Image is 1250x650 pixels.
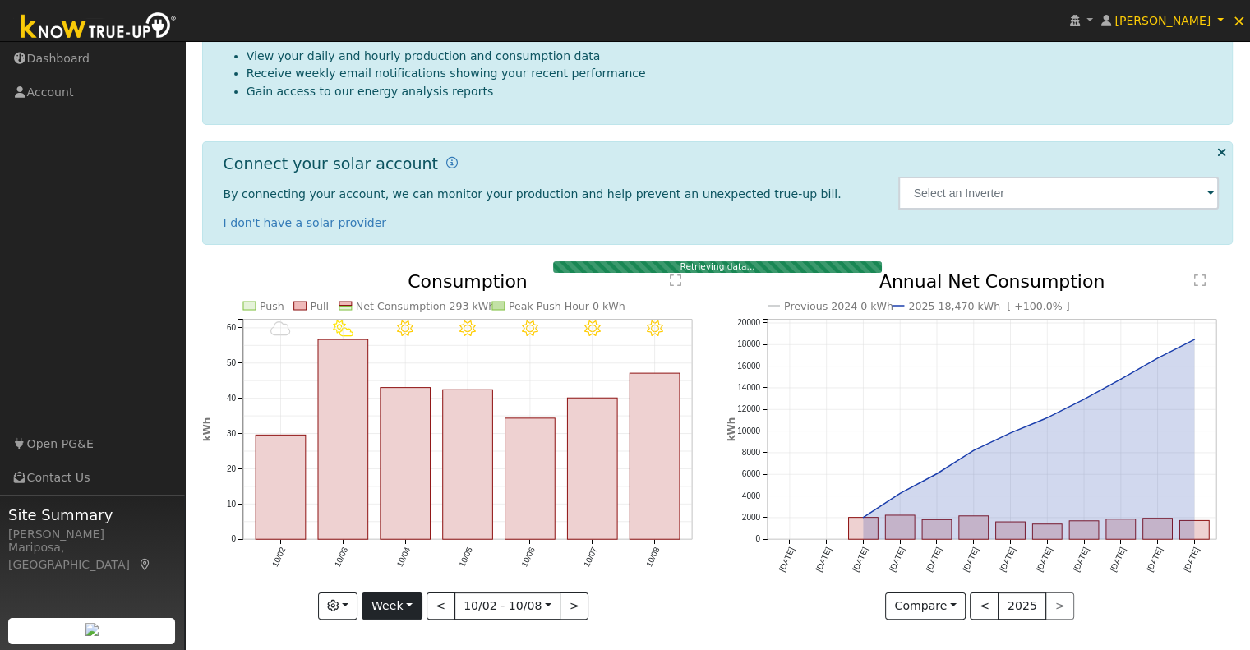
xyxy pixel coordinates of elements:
[971,447,977,454] circle: onclick=""
[12,9,185,46] img: Know True-Up
[737,339,760,348] text: 18000
[897,491,903,497] circle: onclick=""
[851,546,869,573] text: [DATE]
[381,388,431,540] rect: onclick=""
[256,435,306,539] rect: onclick=""
[260,300,284,312] text: Push
[1032,524,1062,540] rect: onclick=""
[247,65,1220,82] li: Receive weekly email notifications showing your recent performance
[898,177,1219,210] input: Select an Inverter
[1145,546,1164,573] text: [DATE]
[1081,396,1087,403] circle: onclick=""
[310,300,328,312] text: Pull
[1106,519,1136,540] rect: onclick=""
[224,216,387,229] a: I don't have a solar provider
[247,83,1220,100] li: Gain access to our energy analysis reports
[1232,11,1246,30] span: ×
[755,535,760,544] text: 0
[1192,336,1198,343] circle: onclick=""
[1109,546,1128,573] text: [DATE]
[630,373,680,539] rect: onclick=""
[995,522,1025,539] rect: onclick=""
[737,405,760,414] text: 12000
[138,558,153,571] a: Map
[8,504,176,526] span: Site Summary
[505,418,556,540] rect: onclick=""
[270,546,288,569] text: 10/02
[226,358,236,367] text: 50
[848,518,878,540] rect: onclick=""
[427,592,455,620] button: <
[879,271,1105,292] text: Annual Net Consumption
[318,339,368,539] rect: onclick=""
[394,546,412,569] text: 10/04
[8,526,176,543] div: [PERSON_NAME]
[459,320,476,337] i: 10/05 - Clear
[1035,546,1054,573] text: [DATE]
[224,154,438,173] h1: Connect your solar account
[457,546,474,569] text: 10/05
[226,323,236,332] text: 60
[1007,430,1013,436] circle: onclick=""
[362,592,422,620] button: Week
[397,320,413,337] i: 10/04 - Clear
[885,515,915,539] rect: onclick=""
[408,271,528,292] text: Consumption
[1069,521,1099,539] rect: onclick=""
[584,320,601,337] i: 10/07 - Clear
[737,318,760,327] text: 20000
[356,300,496,312] text: Net Consumption 293 kWh
[1072,546,1091,573] text: [DATE]
[922,520,952,540] rect: onclick=""
[226,464,236,473] text: 20
[924,546,943,573] text: [DATE]
[998,592,1046,620] button: 2025
[226,429,236,438] text: 30
[1194,274,1206,287] text: 
[509,300,625,312] text: Peak Push Hour 0 kWh
[1044,414,1050,421] circle: onclick=""
[454,592,561,620] button: 10/02 - 10/08
[582,546,599,569] text: 10/07
[998,546,1017,573] text: [DATE]
[959,516,989,539] rect: onclick=""
[970,592,999,620] button: <
[814,546,833,573] text: [DATE]
[1182,546,1201,573] text: [DATE]
[1143,519,1173,540] rect: onclick=""
[777,546,796,573] text: [DATE]
[8,539,176,574] div: Mariposa, [GEOGRAPHIC_DATA]
[726,417,737,442] text: kWh
[644,546,662,569] text: 10/08
[741,470,760,479] text: 6000
[885,592,966,620] button: Compare
[741,448,760,457] text: 8000
[647,320,663,337] i: 10/08 - Clear
[226,500,236,509] text: 10
[519,546,537,569] text: 10/06
[231,535,236,544] text: 0
[888,546,906,573] text: [DATE]
[85,623,99,636] img: retrieve
[741,513,760,522] text: 2000
[224,187,842,201] span: By connecting your account, we can monitor your production and help prevent an unexpected true-up...
[553,261,882,273] div: Retrieving data...
[737,383,760,392] text: 14000
[1114,14,1211,27] span: [PERSON_NAME]
[270,320,291,337] i: 10/02 - Cloudy
[670,274,681,287] text: 
[332,546,349,569] text: 10/03
[1180,521,1210,540] rect: onclick=""
[1155,355,1161,362] circle: onclick=""
[1118,376,1124,382] circle: onclick=""
[443,390,493,539] rect: onclick=""
[934,471,940,477] circle: onclick=""
[560,592,588,620] button: >
[961,546,980,573] text: [DATE]
[568,398,618,539] rect: onclick=""
[860,514,866,521] circle: onclick=""
[784,300,893,312] text: Previous 2024 0 kWh
[741,491,760,500] text: 4000
[201,417,213,442] text: kWh
[522,320,538,337] i: 10/06 - Clear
